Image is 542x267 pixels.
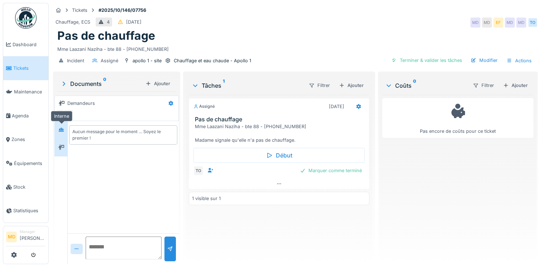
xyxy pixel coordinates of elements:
[388,55,465,65] div: Terminer & valider les tâches
[6,232,17,242] li: MD
[13,207,45,214] span: Statistiques
[297,166,365,175] div: Marquer comme terminé
[126,19,142,25] div: [DATE]
[3,128,48,151] a: Zones
[20,229,45,244] li: [PERSON_NAME]
[3,33,48,56] a: Dashboard
[96,7,149,14] strong: #2025/10/146/07756
[103,79,106,88] sup: 0
[56,109,66,119] div: MD
[528,18,538,28] div: TO
[6,229,45,246] a: MD Manager[PERSON_NAME]
[503,55,535,66] div: Actions
[143,79,173,88] div: Ajouter
[57,29,155,43] h1: Pas de chauffage
[3,104,48,127] a: Agenda
[13,184,45,190] span: Stock
[67,57,84,64] div: Incident
[12,112,45,119] span: Agenda
[385,81,467,90] div: Coûts
[500,81,531,90] div: Ajouter
[3,56,48,80] a: Tickets
[57,43,533,53] div: Mme Laazani Naziha - bte 88 - [PHONE_NUMBER]
[468,55,500,65] div: Modifier
[101,57,118,64] div: Assigné
[20,229,45,234] div: Manager
[51,111,72,121] div: Interne
[482,18,492,28] div: MD
[15,7,37,29] img: Badge_color-CXgf-gQk.svg
[60,79,143,88] div: Documents
[193,166,203,176] div: TO
[72,7,87,14] div: Tickets
[195,123,366,144] div: Mme Laazani Naziha - bte 88 - [PHONE_NUMBER] Madame signale qu'elle n'a pas de chauffage.
[336,81,366,90] div: Ajouter
[329,103,344,110] div: [DATE]
[107,19,110,25] div: 4
[3,199,48,223] a: Statistiques
[11,136,45,143] span: Zones
[413,81,416,90] sup: 0
[3,175,48,199] a: Stock
[13,65,45,72] span: Tickets
[3,80,48,104] a: Maintenance
[192,81,303,90] div: Tâches
[505,18,515,28] div: MD
[193,103,215,110] div: Assigné
[72,128,174,141] div: Aucun message pour le moment … Soyez le premier !
[493,18,503,28] div: EF
[192,195,221,202] div: 1 visible sur 1
[470,80,497,91] div: Filtrer
[56,19,90,25] div: Chauffage, ECS
[14,88,45,95] span: Maintenance
[63,109,73,119] div: EF
[223,81,225,90] sup: 1
[470,18,480,28] div: MD
[195,116,366,123] h3: Pas de chauffage
[13,41,45,48] span: Dashboard
[14,160,45,167] span: Équipements
[306,80,333,91] div: Filtrer
[174,57,251,64] div: Chauffage et eau chaude - Apollo 1
[387,101,529,135] div: Pas encore de coûts pour ce ticket
[3,151,48,175] a: Équipements
[133,57,162,64] div: apollo 1 - site
[67,100,95,107] div: Demandeurs
[516,18,526,28] div: MD
[193,148,365,163] div: Début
